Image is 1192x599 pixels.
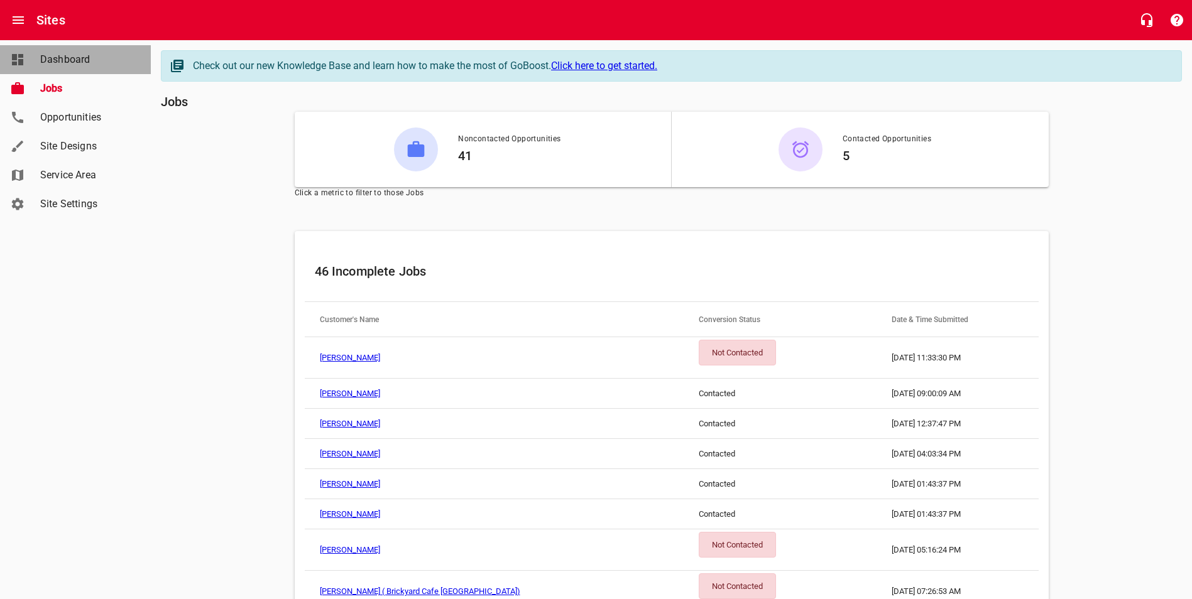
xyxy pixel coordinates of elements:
[295,112,671,187] button: Noncontacted Opportunities41
[305,499,1039,529] a: [PERSON_NAME]Contacted[DATE] 01:43:37 PM
[36,10,65,30] h6: Sites
[877,379,1038,409] td: [DATE] 09:00:09 AM
[320,449,380,458] a: [PERSON_NAME]
[684,439,877,469] td: Contacted
[699,532,776,558] div: Not Contacted
[684,469,877,499] td: Contacted
[843,146,931,166] h6: 5
[877,529,1038,571] td: [DATE] 05:16:24 PM
[684,499,877,529] td: Contacted
[699,340,776,365] div: Not Contacted
[458,133,560,146] span: Noncontacted Opportunities
[672,112,1049,187] button: Contacted Opportunities5
[877,469,1038,499] td: [DATE] 01:43:37 PM
[305,529,1039,571] a: [PERSON_NAME]Not Contacted[DATE] 05:16:24 PM
[161,92,1182,112] h6: Jobs
[320,586,520,596] a: [PERSON_NAME] ( Brickyard Cafe [GEOGRAPHIC_DATA])
[551,60,657,72] a: Click here to get started.
[40,52,136,67] span: Dashboard
[1162,5,1192,35] button: Support Portal
[320,419,380,428] a: [PERSON_NAME]
[193,58,1169,73] div: Check out our new Knowledge Base and learn how to make the most of GoBoost.
[40,139,136,154] span: Site Designs
[458,146,560,166] h6: 41
[40,168,136,183] span: Service Area
[320,479,380,488] a: [PERSON_NAME]
[843,133,931,146] span: Contacted Opportunities
[3,5,33,35] button: Open drawer
[684,409,877,439] td: Contacted
[305,302,684,337] th: Customer's Name
[40,81,136,96] span: Jobs
[305,469,1039,499] a: [PERSON_NAME]Contacted[DATE] 01:43:37 PM
[320,545,380,554] a: [PERSON_NAME]
[315,261,1029,281] h6: 46 Incomplete Jobs
[305,379,1039,409] a: [PERSON_NAME]Contacted[DATE] 09:00:09 AM
[684,379,877,409] td: Contacted
[684,302,877,337] th: Conversion Status
[877,499,1038,529] td: [DATE] 01:43:37 PM
[320,353,380,362] a: [PERSON_NAME]
[305,337,1039,379] a: [PERSON_NAME]Not Contacted[DATE] 11:33:30 PM
[877,302,1038,337] th: Date & Time Submitted
[320,389,380,398] a: [PERSON_NAME]
[305,409,1039,439] a: [PERSON_NAME]Contacted[DATE] 12:37:47 PM
[305,439,1039,469] a: [PERSON_NAME]Contacted[DATE] 04:03:34 PM
[1132,5,1162,35] button: Live Chat
[40,197,136,212] span: Site Settings
[877,439,1038,469] td: [DATE] 04:03:34 PM
[320,509,380,519] a: [PERSON_NAME]
[295,187,1049,200] span: Click a metric to filter to those Jobs
[40,110,136,125] span: Opportunities
[699,573,776,599] div: Not Contacted
[877,337,1038,379] td: [DATE] 11:33:30 PM
[877,409,1038,439] td: [DATE] 12:37:47 PM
